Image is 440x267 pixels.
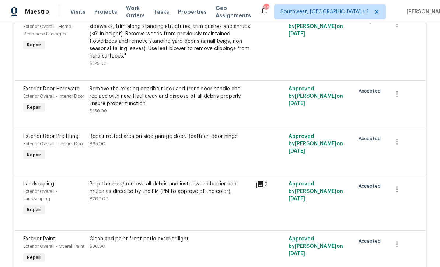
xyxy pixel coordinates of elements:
[126,4,145,19] span: Work Orders
[289,86,343,106] span: Approved by [PERSON_NAME] on
[289,31,305,37] span: [DATE]
[23,86,80,91] span: Exterior Door Hardware
[23,189,57,201] span: Exterior Overall - Landscaping
[359,237,384,245] span: Accepted
[289,101,305,106] span: [DATE]
[23,236,55,242] span: Exterior Paint
[25,8,49,15] span: Maestro
[289,236,343,256] span: Approved by [PERSON_NAME] on
[359,183,384,190] span: Accepted
[23,142,84,146] span: Exterior Overall - Interior Door
[289,196,305,201] span: [DATE]
[90,85,251,107] div: Remove the existing deadbolt lock and front door handle and replace with new. Haul away and dispo...
[154,9,169,14] span: Tasks
[216,4,251,19] span: Geo Assignments
[289,149,305,154] span: [DATE]
[23,244,84,249] span: Exterior Overall - Overall Paint
[70,8,85,15] span: Visits
[289,17,343,37] span: Approved by [PERSON_NAME] on
[90,133,251,140] div: Repair rotted area on side garage door. Reattach door hinge.
[90,142,105,146] span: $95.00
[23,94,84,98] span: Exterior Overall - Interior Door
[90,235,251,243] div: Clean and paint front patio exterior light
[263,4,269,12] div: 66
[23,181,54,187] span: Landscaping
[24,254,44,261] span: Repair
[280,8,369,15] span: Southwest, [GEOGRAPHIC_DATA] + 1
[90,244,105,249] span: $30.00
[23,134,78,139] span: Exterior Door Pre-Hung
[289,251,305,256] span: [DATE]
[90,15,251,60] div: Mowing of grass up to 6" in height. Mow, edge along driveways & sidewalks, trim along standing st...
[24,41,44,49] span: Repair
[90,197,109,201] span: $200.00
[90,109,107,113] span: $150.00
[359,87,384,95] span: Accepted
[24,104,44,111] span: Repair
[255,180,284,189] div: 2
[289,181,343,201] span: Approved by [PERSON_NAME] on
[24,151,44,159] span: Repair
[90,61,107,66] span: $125.00
[289,134,343,154] span: Approved by [PERSON_NAME] on
[90,180,251,195] div: Prep the area/ remove all debris and install weed barrier and mulch as directed by the PM (PM to ...
[23,24,71,36] span: Exterior Overall - Home Readiness Packages
[178,8,207,15] span: Properties
[24,206,44,214] span: Repair
[359,135,384,142] span: Accepted
[94,8,117,15] span: Projects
